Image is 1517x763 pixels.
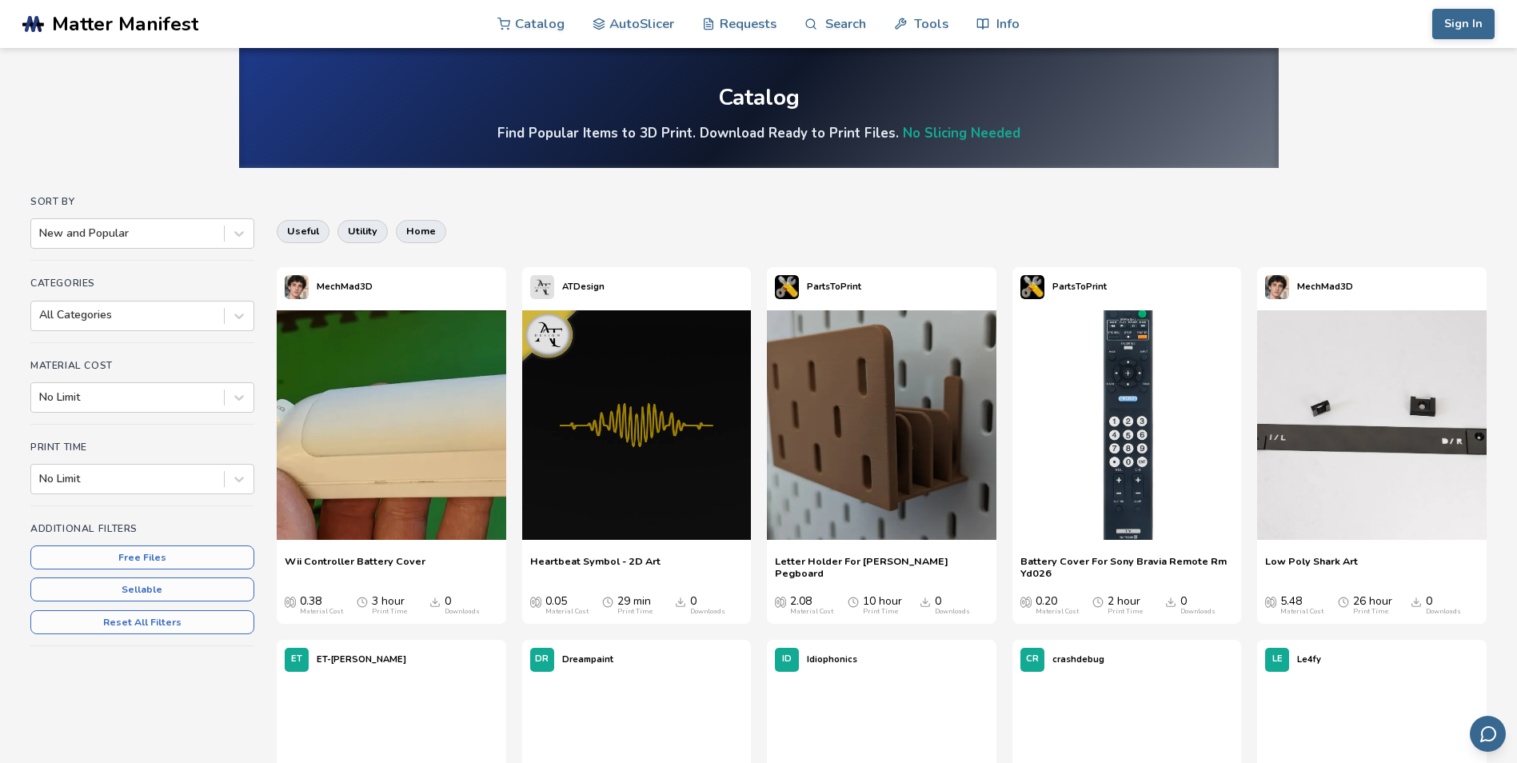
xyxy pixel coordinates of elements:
div: 0 [1426,595,1461,616]
span: ID [782,654,792,665]
div: 0 [935,595,970,616]
div: 0 [1180,595,1216,616]
a: No Slicing Needed [903,124,1020,142]
span: Average Print Time [357,595,368,608]
button: Free Files [30,545,254,569]
button: Sign In [1432,9,1495,39]
span: Average Print Time [848,595,859,608]
div: 10 hour [863,595,902,616]
input: All Categories [39,309,42,322]
h4: Print Time [30,441,254,453]
input: No Limit [39,473,42,485]
div: 5.48 [1280,595,1323,616]
span: Downloads [920,595,931,608]
div: Print Time [1108,608,1143,616]
a: MechMad3D's profileMechMad3D [277,267,381,307]
span: ET [291,654,302,665]
span: Average Cost [285,595,296,608]
span: Average Print Time [1338,595,1349,608]
p: MechMad3D [1297,278,1353,295]
h4: Material Cost [30,360,254,371]
span: Downloads [1165,595,1176,608]
p: crashdebug [1052,651,1104,668]
span: Downloads [429,595,441,608]
span: Average Cost [775,595,786,608]
span: Matter Manifest [52,13,198,35]
button: useful [277,220,329,242]
img: PartsToPrint's profile [1020,275,1044,299]
p: ATDesign [562,278,605,295]
div: 0 [445,595,480,616]
img: PartsToPrint's profile [775,275,799,299]
div: Catalog [718,86,800,110]
div: Material Cost [1036,608,1079,616]
span: CR [1026,654,1039,665]
h4: Categories [30,278,254,289]
div: Print Time [1353,608,1388,616]
div: 2 hour [1108,595,1143,616]
div: Downloads [935,608,970,616]
input: New and Popular [39,227,42,240]
div: Downloads [1180,608,1216,616]
a: Low Poly Shark Art [1265,555,1358,579]
a: PartsToPrint's profilePartsToPrint [1012,267,1115,307]
h4: Sort By [30,196,254,207]
img: MechMad3D's profile [1265,275,1289,299]
span: LE [1272,654,1283,665]
span: Average Cost [1265,595,1276,608]
div: 0.38 [300,595,343,616]
div: Material Cost [300,608,343,616]
div: Downloads [690,608,725,616]
img: MechMad3D's profile [285,275,309,299]
div: Downloads [1426,608,1461,616]
a: Letter Holder For [PERSON_NAME] Pegboard [775,555,988,579]
a: ATDesign's profileATDesign [522,267,613,307]
div: Downloads [445,608,480,616]
a: MechMad3D's profileMechMad3D [1257,267,1361,307]
span: Average Cost [530,595,541,608]
p: Idiophonics [807,651,857,668]
p: MechMad3D [317,278,373,295]
div: 3 hour [372,595,407,616]
div: 29 min [617,595,653,616]
div: 0.20 [1036,595,1079,616]
div: 0.05 [545,595,589,616]
div: 0 [690,595,725,616]
a: PartsToPrint's profilePartsToPrint [767,267,869,307]
p: ET-[PERSON_NAME] [317,651,406,668]
p: PartsToPrint [807,278,861,295]
h4: Find Popular Items to 3D Print. Download Ready to Print Files. [497,124,1020,142]
span: DR [535,654,549,665]
span: Average Print Time [602,595,613,608]
span: Average Cost [1020,595,1032,608]
div: Print Time [863,608,898,616]
a: Wii Controller Battery Cover [285,555,425,579]
button: Send feedback via email [1470,716,1506,752]
h4: Additional Filters [30,523,254,534]
div: Material Cost [545,608,589,616]
div: Material Cost [1280,608,1323,616]
div: Print Time [617,608,653,616]
img: ATDesign's profile [530,275,554,299]
div: Print Time [372,608,407,616]
span: Average Print Time [1092,595,1104,608]
div: 26 hour [1353,595,1392,616]
a: Battery Cover For Sony Bravia Remote Rm Yd026 [1020,555,1234,579]
button: home [396,220,446,242]
button: Sellable [30,577,254,601]
input: No Limit [39,391,42,404]
button: Reset All Filters [30,610,254,634]
div: 2.08 [790,595,833,616]
span: Downloads [1411,595,1422,608]
span: Downloads [675,595,686,608]
a: Heartbeat Symbol - 2D Art [530,555,661,579]
p: PartsToPrint [1052,278,1107,295]
button: utility [337,220,388,242]
div: Material Cost [790,608,833,616]
p: Dreampaint [562,651,613,668]
p: Le4fy [1297,651,1321,668]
